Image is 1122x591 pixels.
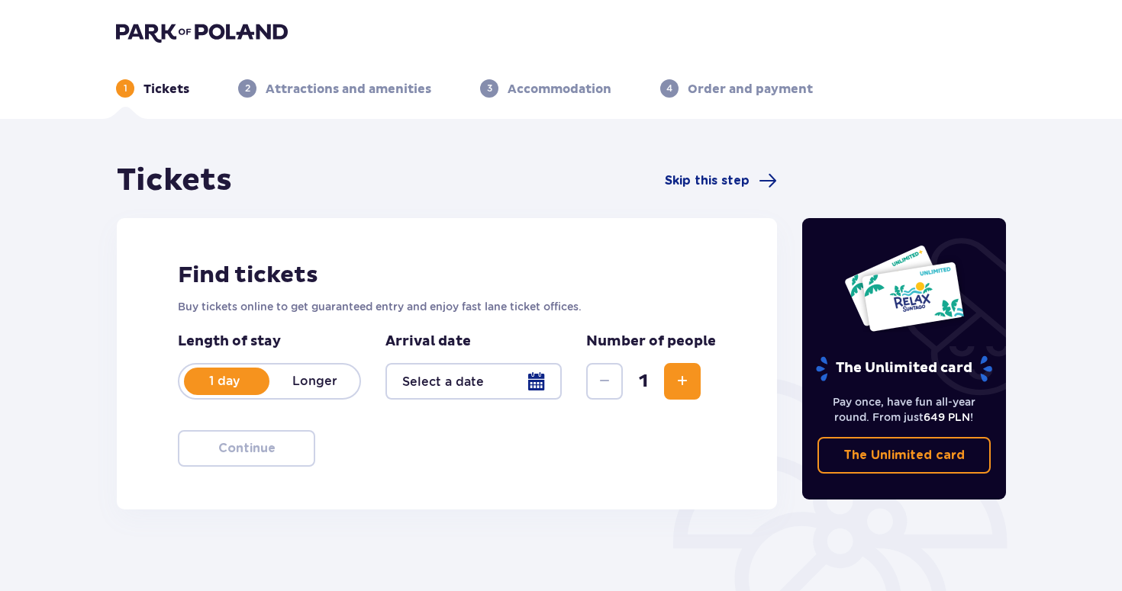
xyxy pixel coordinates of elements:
[843,447,965,464] p: The Unlimited card
[179,373,269,390] p: 1 day
[487,82,492,95] p: 3
[178,261,716,290] h2: Find tickets
[116,21,288,43] img: Park of Poland logo
[626,370,661,393] span: 1
[178,332,361,351] p: Length of stay
[385,332,471,351] p: Arrival date
[508,81,611,98] p: Accommodation
[665,172,750,189] span: Skip this step
[117,162,232,200] h1: Tickets
[266,81,431,98] p: Attractions and amenities
[178,299,716,314] p: Buy tickets online to get guaranteed entry and enjoy fast lane ticket offices.
[817,394,991,425] p: Pay once, have fun all-year round. From just !
[664,363,701,400] button: Increase
[143,81,189,98] p: Tickets
[814,355,994,382] p: The Unlimited card
[817,437,991,474] a: The Unlimited card
[688,81,813,98] p: Order and payment
[586,332,716,351] p: Number of people
[269,373,359,390] p: Longer
[245,82,250,95] p: 2
[178,430,315,467] button: Continue
[924,411,970,423] span: 649 PLN
[586,363,623,400] button: Decrease
[124,82,127,95] p: 1
[218,440,276,457] p: Continue
[665,172,777,190] a: Skip this step
[666,82,672,95] p: 4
